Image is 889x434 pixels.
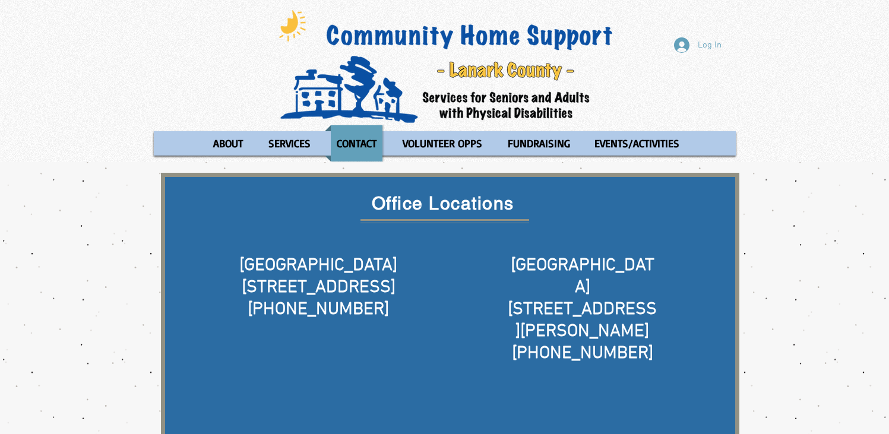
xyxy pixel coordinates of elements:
[372,193,514,214] span: Office Locations
[248,299,389,321] span: [PHONE_NUMBER]
[502,125,575,161] p: FUNDRAISING
[201,125,254,161] a: ABOUT
[397,125,488,161] p: VOLUNTEER OPPS
[666,34,730,56] button: Log In
[263,125,316,161] p: SERVICES
[512,343,653,365] span: [PHONE_NUMBER]
[154,125,736,161] nav: Site
[331,125,382,161] p: CONTACT
[589,125,685,161] p: EVENTS/ACTIVITIES
[391,125,493,161] a: VOLUNTEER OPPS
[511,255,654,299] span: [GEOGRAPHIC_DATA]
[208,125,248,161] p: ABOUT
[242,277,396,299] span: [STREET_ADDRESS]
[508,299,657,343] span: [STREET_ADDRESS][PERSON_NAME]
[257,125,322,161] a: SERVICES
[325,125,388,161] a: CONTACT
[496,125,580,161] a: FUNDRAISING
[239,255,397,277] span: [GEOGRAPHIC_DATA]
[583,125,691,161] a: EVENTS/ACTIVITIES
[694,39,726,52] span: Log In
